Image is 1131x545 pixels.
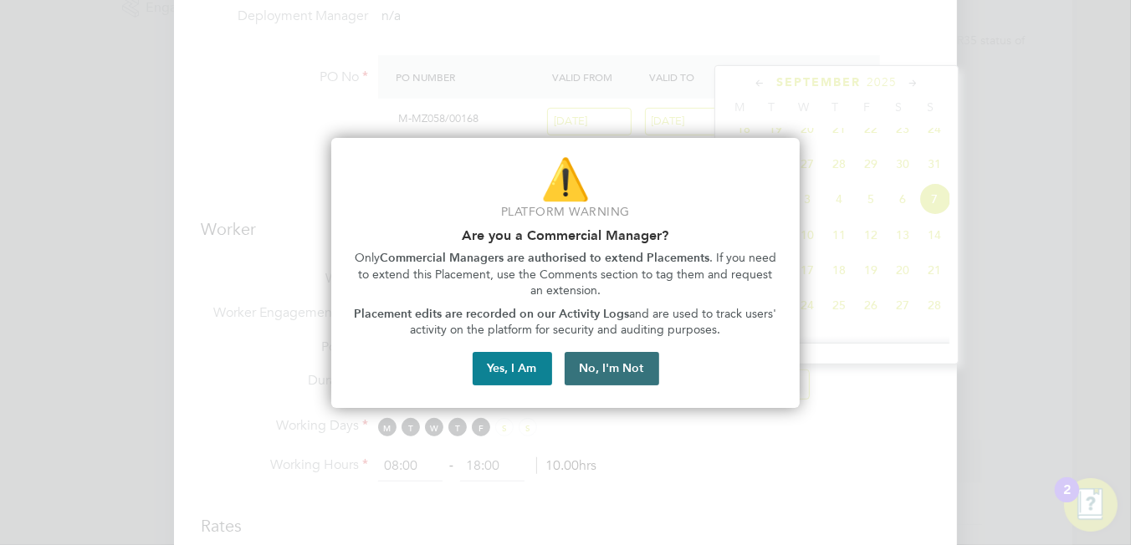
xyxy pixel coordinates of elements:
div: Are you part of the Commercial Team? [331,138,800,408]
span: . If you need to extend this Placement, use the Comments section to tag them and request an exten... [359,251,780,298]
h2: Are you a Commercial Manager? [351,227,780,243]
span: Only [355,251,380,265]
strong: Placement edits are recorded on our Activity Logs [355,307,630,321]
p: Platform Warning [351,204,780,221]
span: and are used to track users' activity on the platform for security and auditing purposes. [411,307,780,338]
button: Yes, I Am [473,352,552,385]
button: No, I'm Not [565,352,659,385]
strong: Commercial Managers are authorised to extend Placements [380,251,709,265]
p: ⚠️ [351,151,780,207]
